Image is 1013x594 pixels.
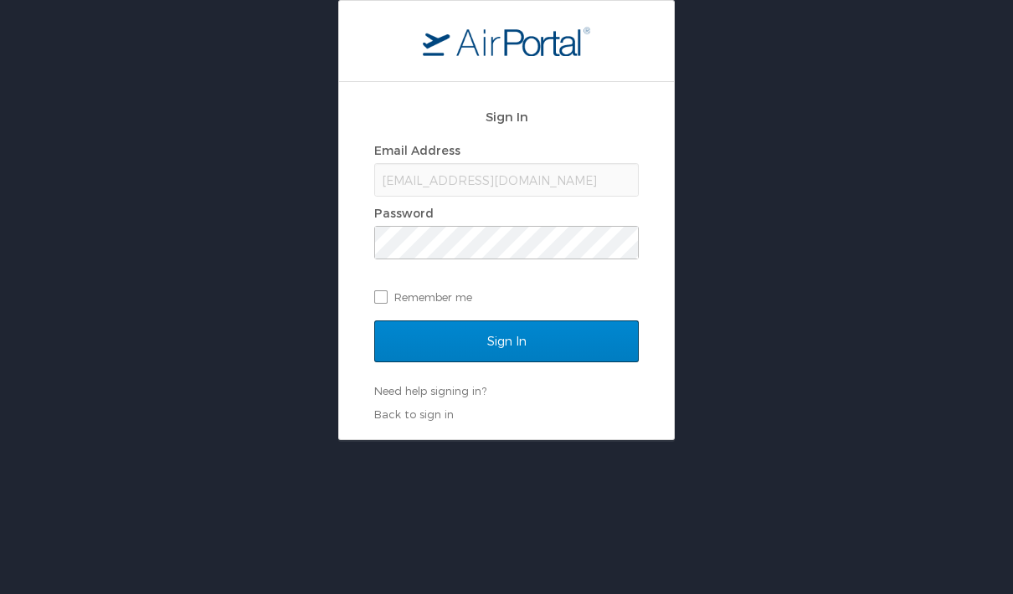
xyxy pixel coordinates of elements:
a: Need help signing in? [374,384,486,397]
h2: Sign In [374,107,639,126]
label: Password [374,206,434,220]
label: Email Address [374,143,460,157]
label: Remember me [374,284,639,310]
img: logo [423,26,590,56]
input: Sign In [374,320,639,362]
a: Back to sign in [374,407,454,421]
